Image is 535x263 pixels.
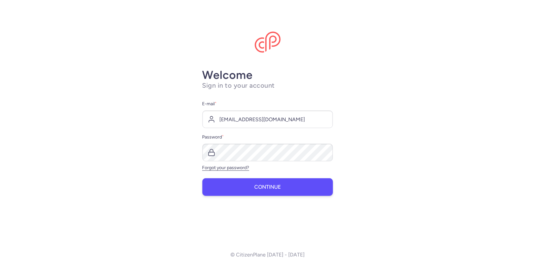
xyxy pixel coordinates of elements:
[202,110,333,128] input: user@example.com
[230,252,305,258] p: © CitizenPlane [DATE] - [DATE]
[202,165,249,170] a: Forgot your password?
[254,184,281,190] span: Continue
[202,81,333,90] h1: Sign in to your account
[202,68,253,82] strong: Welcome
[202,178,333,196] button: Continue
[202,100,333,108] label: E-mail
[202,133,333,141] label: Password
[255,32,281,53] img: CitizenPlane logo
